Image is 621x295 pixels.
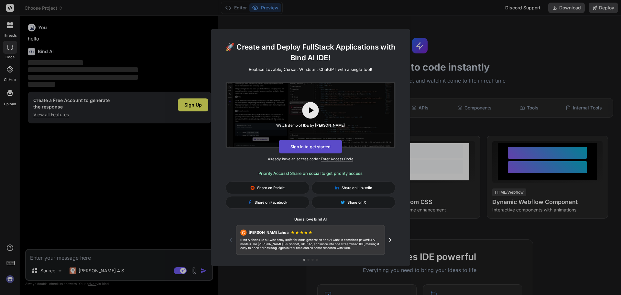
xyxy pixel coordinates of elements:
[347,200,366,205] span: Share on X
[249,66,372,73] p: Replace Lovable, Cursor, Windsurf, ChatGPT with a single tool!
[307,259,309,261] button: Go to testimonial 2
[255,200,288,205] span: Share on Facebook
[385,235,395,245] button: Next testimonial
[290,230,295,236] span: ★
[279,140,342,153] button: Sign in to get started
[303,259,305,261] button: Go to testimonial 1
[249,230,289,235] span: [PERSON_NAME].chua
[316,259,318,261] button: Go to testimonial 4
[257,185,285,190] span: Share on Reddit
[219,41,401,63] h1: 🚀 Create and Deploy FullStack Applications with Bind AI IDE!
[304,230,308,236] span: ★
[240,238,381,250] p: Bind AI feels like a Swiss army knife for code generation and AI Chat. It combines powerful AI mo...
[311,259,313,261] button: Go to testimonial 3
[308,230,313,236] span: ★
[226,235,236,245] button: Previous testimonial
[300,230,304,236] span: ★
[321,157,353,161] span: Enter Access Code
[226,217,396,222] h1: Users love Bind AI
[276,123,345,128] div: Watch demo of IDE by [PERSON_NAME]
[295,230,300,236] span: ★
[342,185,372,190] span: Share on Linkedin
[226,170,396,176] h3: Priority Access! Share on social to get priority access
[240,230,246,236] div: C
[211,156,410,162] p: Already have an access code?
